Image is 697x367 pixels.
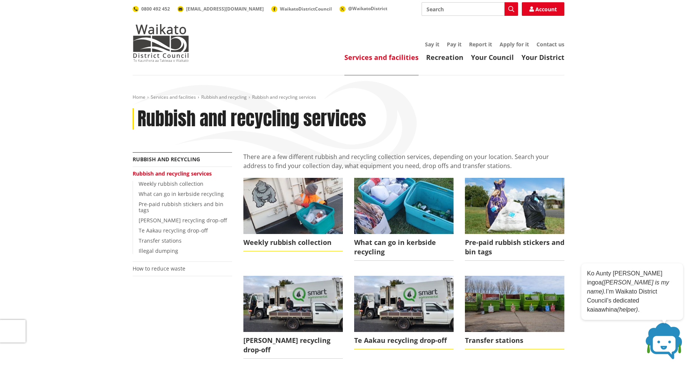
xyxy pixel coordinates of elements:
a: Te Aakau recycling drop-off [354,276,454,349]
img: Waikato District Council - Te Kaunihera aa Takiwaa o Waikato [133,24,189,62]
span: What can go in kerbside recycling [354,234,454,261]
a: What can go in kerbside recycling [354,178,454,261]
a: 0800 492 452 [133,6,170,12]
a: Apply for it [500,41,529,48]
a: Pre-paid rubbish stickers and bin tags [465,178,564,261]
a: Your District [521,53,564,62]
em: ([PERSON_NAME] is my name). [587,279,669,295]
a: Services and facilities [344,53,419,62]
a: Weekly rubbish collection [139,180,203,187]
a: [PERSON_NAME] recycling drop-off [139,217,227,224]
a: Say it [425,41,439,48]
a: Illegal dumping [139,247,178,254]
img: Glen Murray drop-off (1) [243,276,343,332]
img: Transfer station [465,276,564,332]
span: @WaikatoDistrict [348,5,387,12]
a: What can go in kerbside recycling [139,190,224,197]
p: There are a few different rubbish and recycling collection services, depending on your location. ... [243,152,564,170]
a: How to reduce waste [133,265,185,272]
img: Recycling collection [243,178,343,234]
span: [PERSON_NAME] recycling drop-off [243,332,343,359]
em: (helper) [617,306,638,313]
a: Rubbish and recycling [133,156,200,163]
a: WaikatoDistrictCouncil [271,6,332,12]
span: 0800 492 452 [141,6,170,12]
a: Report it [469,41,492,48]
a: Transfer stations [139,237,182,244]
a: Te Aakau recycling drop-off [139,227,208,234]
span: Rubbish and recycling services [252,94,316,100]
a: Weekly rubbish collection [243,178,343,251]
a: Recreation [426,53,463,62]
a: Pre-paid rubbish stickers and bin tags [139,200,223,214]
a: Rubbish and recycling services [133,170,212,177]
a: Services and facilities [151,94,196,100]
input: Search input [422,2,518,16]
span: Pre-paid rubbish stickers and bin tags [465,234,564,261]
a: Pay it [447,41,462,48]
a: Transfer stations [465,276,564,349]
a: Home [133,94,145,100]
p: Ko Aunty [PERSON_NAME] ingoa I’m Waikato District Council’s dedicated kaiaawhina . [587,269,677,314]
a: Contact us [537,41,564,48]
a: Your Council [471,53,514,62]
span: [EMAIL_ADDRESS][DOMAIN_NAME] [186,6,264,12]
img: Bins bags and tags [465,178,564,234]
img: kerbside recycling [354,178,454,234]
img: Glen Murray drop-off (1) [354,276,454,332]
nav: breadcrumb [133,94,564,101]
a: Account [522,2,564,16]
a: [EMAIL_ADDRESS][DOMAIN_NAME] [177,6,264,12]
a: Rubbish and recycling [201,94,247,100]
a: [PERSON_NAME] recycling drop-off [243,276,343,359]
span: Weekly rubbish collection [243,234,343,251]
span: WaikatoDistrictCouncil [280,6,332,12]
h1: Rubbish and recycling services [138,108,366,130]
a: @WaikatoDistrict [339,5,387,12]
span: Transfer stations [465,332,564,349]
span: Te Aakau recycling drop-off [354,332,454,349]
